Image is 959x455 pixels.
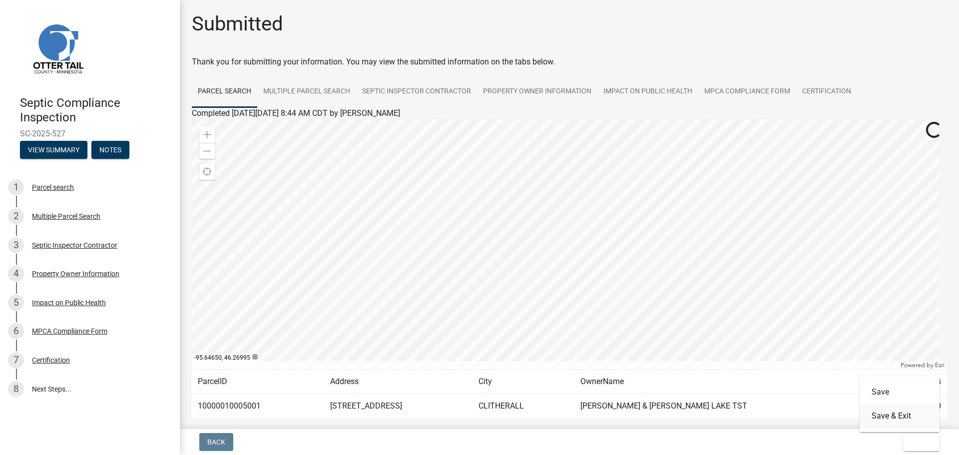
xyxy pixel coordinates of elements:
h1: Submitted [192,12,283,36]
span: SC-2025-527 [20,129,160,138]
div: Thank you for submitting your information. You may view the submitted information on the tabs below. [192,56,947,68]
wm-modal-confirm: Notes [91,146,129,154]
a: Parcel search [192,76,257,108]
button: Back [199,433,233,451]
div: MPCA Compliance Form [32,328,107,335]
div: 8 [8,381,24,397]
div: Impact on Public Health [32,299,106,306]
a: Property Owner Information [477,76,597,108]
td: City [473,370,574,394]
td: CLITHERALL [473,394,574,419]
button: Notes [91,141,129,159]
td: OwnerName [574,370,891,394]
td: Address [324,370,473,394]
div: Parcel search [32,184,74,191]
div: 4 [8,266,24,282]
td: ParcelID [192,370,324,394]
div: Zoom in [199,127,215,143]
div: 1 [8,179,24,195]
wm-modal-confirm: Summary [20,146,87,154]
button: Exit [903,433,940,451]
div: 3 [8,237,24,253]
a: Certification [796,76,857,108]
a: Esri [935,362,945,369]
span: Completed [DATE][DATE] 8:44 AM CDT by [PERSON_NAME] [192,108,400,118]
div: Find my location [199,164,215,180]
div: 5 [8,295,24,311]
img: Otter Tail County, Minnesota [20,10,95,85]
a: Septic Inspector Contractor [356,76,477,108]
div: Powered by [898,361,947,369]
div: Septic Inspector Contractor [32,242,117,249]
button: Save & Exit [860,404,940,428]
a: MPCA Compliance Form [698,76,796,108]
div: Property Owner Information [32,270,119,277]
h4: Septic Compliance Inspection [20,96,172,125]
div: Certification [32,357,70,364]
div: 2 [8,208,24,224]
div: Multiple Parcel Search [32,213,100,220]
span: Back [207,438,225,446]
a: Impact on Public Health [597,76,698,108]
td: 10000010005001 [192,394,324,419]
div: 6 [8,323,24,339]
button: Save [860,380,940,404]
a: Multiple Parcel Search [257,76,356,108]
span: Exit [911,438,926,446]
div: 7 [8,352,24,368]
button: View Summary [20,141,87,159]
td: Acres [891,370,947,394]
div: Zoom out [199,143,215,159]
div: Exit [860,376,940,432]
td: [PERSON_NAME] & [PERSON_NAME] LAKE TST [574,394,891,419]
td: [STREET_ADDRESS] [324,394,473,419]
